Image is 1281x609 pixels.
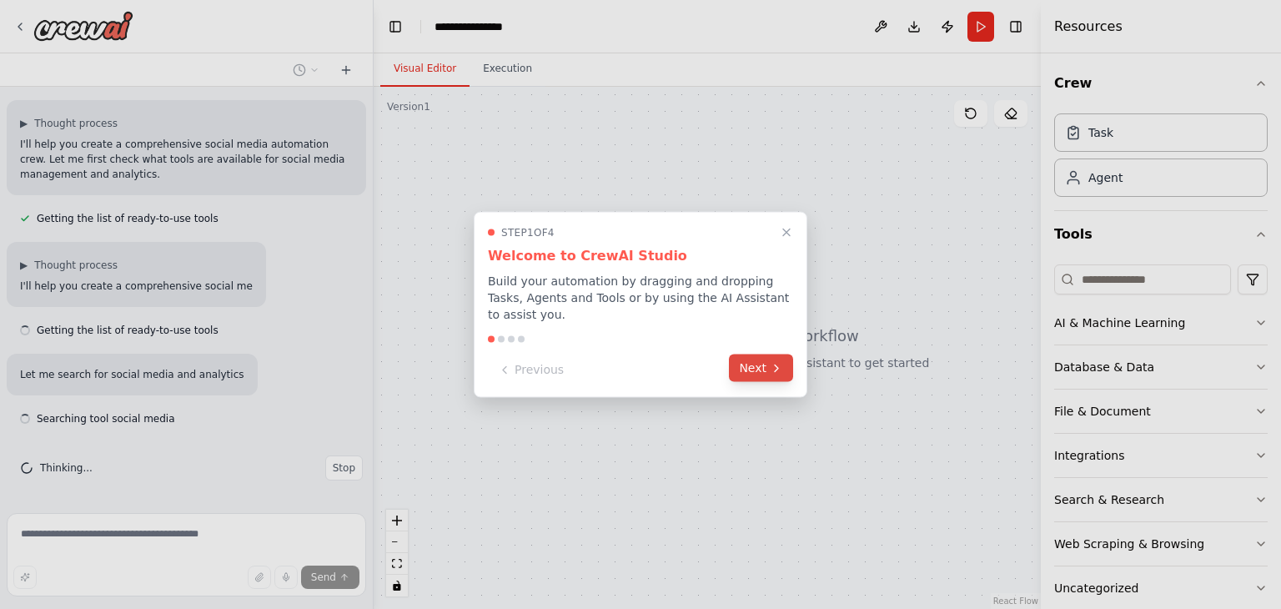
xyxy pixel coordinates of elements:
[384,15,407,38] button: Hide left sidebar
[501,226,555,239] span: Step 1 of 4
[488,246,793,266] h3: Welcome to CrewAI Studio
[729,355,793,382] button: Next
[776,223,796,243] button: Close walkthrough
[488,273,793,323] p: Build your automation by dragging and dropping Tasks, Agents and Tools or by using the AI Assista...
[488,356,574,384] button: Previous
